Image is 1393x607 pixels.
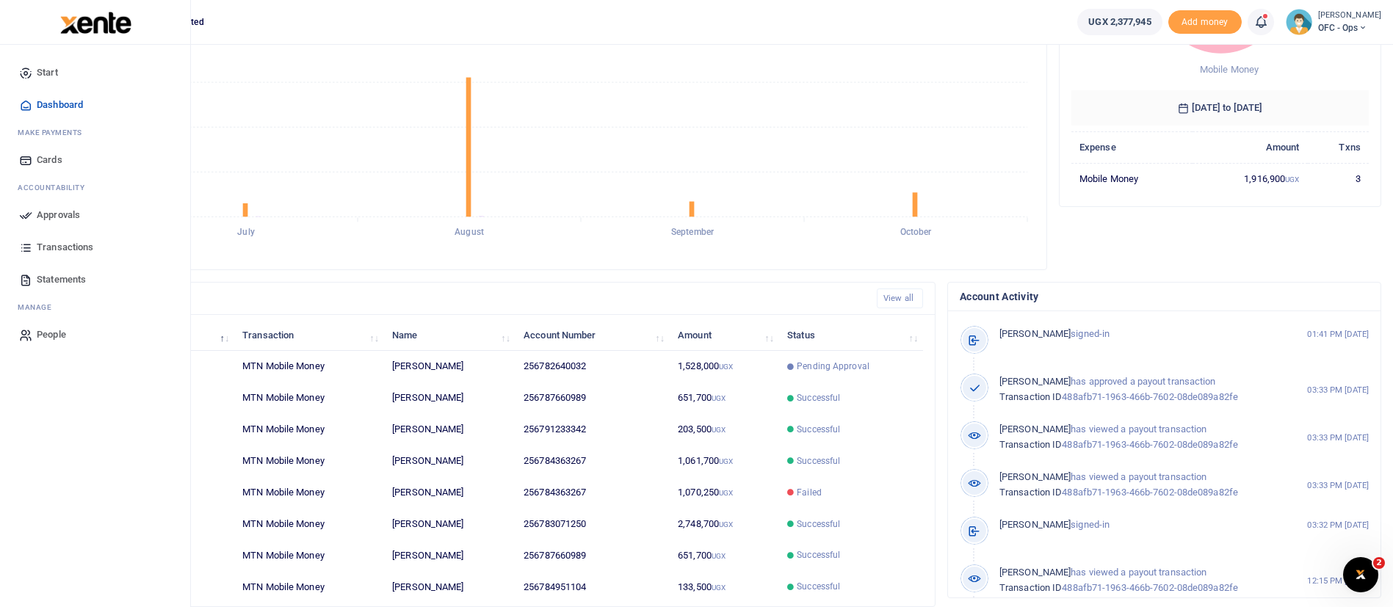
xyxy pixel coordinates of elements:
[68,291,865,307] h4: Recent Transactions
[712,552,726,560] small: UGX
[1307,328,1369,341] small: 01:41 PM [DATE]
[515,414,670,446] td: 256791233342
[670,414,779,446] td: 203,500
[999,567,1071,578] span: [PERSON_NAME]
[719,489,733,497] small: UGX
[1193,131,1308,163] th: Amount
[1168,10,1242,34] span: Add money
[37,208,80,222] span: Approvals
[719,457,733,465] small: UGX
[234,414,384,446] td: MTN Mobile Money
[37,153,62,167] span: Cards
[234,477,384,509] td: MTN Mobile Money
[670,539,779,571] td: 651,700
[515,571,670,602] td: 256784951104
[999,517,1276,533] p: signed-in
[1071,163,1193,194] td: Mobile Money
[59,16,131,27] a: logo-small logo-large logo-large
[234,382,384,414] td: MTN Mobile Money
[797,423,840,436] span: Successful
[384,571,515,602] td: [PERSON_NAME]
[999,582,1062,593] span: Transaction ID
[712,584,726,592] small: UGX
[999,519,1071,530] span: [PERSON_NAME]
[670,382,779,414] td: 651,700
[384,351,515,382] td: [PERSON_NAME]
[1307,519,1369,531] small: 03:32 PM [DATE]
[1071,131,1193,163] th: Expense
[999,439,1062,450] span: Transaction ID
[797,391,840,404] span: Successful
[237,228,254,238] tspan: July
[779,319,923,351] th: Status: activate to sort column ascending
[234,509,384,540] td: MTN Mobile Money
[1071,90,1369,126] h6: [DATE] to [DATE]
[999,487,1062,498] span: Transaction ID
[384,477,515,509] td: [PERSON_NAME]
[1308,131,1369,163] th: Txns
[1168,10,1242,34] li: Toup your wallet
[515,319,670,351] th: Account Number: activate to sort column ascending
[797,360,869,373] span: Pending Approval
[670,351,779,382] td: 1,528,000
[670,319,779,351] th: Amount: activate to sort column ascending
[1307,479,1369,492] small: 03:33 PM [DATE]
[1077,9,1162,35] a: UGX 2,377,945
[1343,557,1378,592] iframe: Intercom live chat
[234,446,384,477] td: MTN Mobile Money
[999,374,1276,405] p: has approved a payout transaction 488afb71-1963-466b-7602-08de089a82fe
[1286,9,1312,35] img: profile-user
[455,228,484,238] tspan: August
[1071,9,1168,35] li: Wallet ballance
[25,127,82,138] span: ake Payments
[671,228,714,238] tspan: September
[999,470,1276,501] p: has viewed a payout transaction 488afb71-1963-466b-7602-08de089a82fe
[1285,175,1299,183] small: UGX
[719,520,733,528] small: UGX
[384,509,515,540] td: [PERSON_NAME]
[515,539,670,571] td: 256787660989
[999,471,1071,482] span: [PERSON_NAME]
[1318,21,1381,34] span: OFC - Ops
[1307,575,1369,587] small: 12:15 PM [DATE]
[1168,15,1242,26] a: Add money
[712,426,726,434] small: UGX
[670,477,779,509] td: 1,070,250
[384,414,515,446] td: [PERSON_NAME]
[670,509,779,540] td: 2,748,700
[12,89,178,121] a: Dashboard
[1200,64,1259,75] span: Mobile Money
[999,376,1071,387] span: [PERSON_NAME]
[12,319,178,351] a: People
[1373,557,1385,569] span: 2
[12,199,178,231] a: Approvals
[515,477,670,509] td: 256784363267
[999,328,1071,339] span: [PERSON_NAME]
[234,351,384,382] td: MTN Mobile Money
[515,351,670,382] td: 256782640032
[37,240,93,255] span: Transactions
[12,231,178,263] a: Transactions
[25,302,52,313] span: anage
[999,391,1062,402] span: Transaction ID
[877,288,923,308] a: View all
[384,446,515,477] td: [PERSON_NAME]
[37,327,66,342] span: People
[797,580,840,593] span: Successful
[12,296,178,319] li: M
[960,288,1369,305] h4: Account Activity
[999,327,1276,342] p: signed-in
[515,509,670,540] td: 256783071250
[234,539,384,571] td: MTN Mobile Money
[37,272,86,287] span: Statements
[12,57,178,89] a: Start
[712,394,726,402] small: UGX
[797,454,840,468] span: Successful
[12,176,178,199] li: Ac
[1308,163,1369,194] td: 3
[12,144,178,176] a: Cards
[999,422,1276,453] p: has viewed a payout transaction 488afb71-1963-466b-7602-08de089a82fe
[384,539,515,571] td: [PERSON_NAME]
[797,548,840,561] span: Successful
[719,363,733,371] small: UGX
